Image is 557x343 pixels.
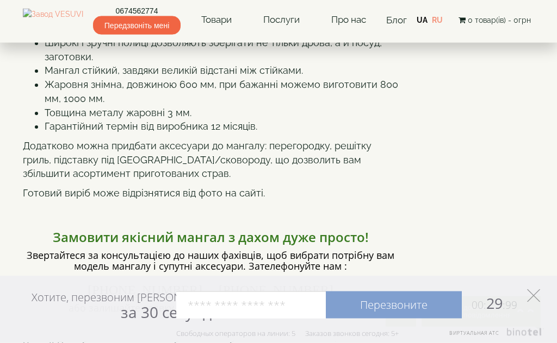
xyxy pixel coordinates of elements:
[23,139,398,181] p: Додатково можна придбати аксесуари до мангалу: перегородку, решітку гриль, підставку під [GEOGRAP...
[455,14,534,26] button: 0 товар(ів) - 0грн
[432,16,443,24] a: RU
[93,5,181,16] a: 0674562774
[45,106,398,120] li: Товщина металу жаровні 3 мм.
[472,298,486,312] span: 00:
[45,120,398,134] li: Гарантійний термін від виробника 12 місяців.
[252,8,311,33] a: Послуги
[45,78,398,106] li: Жаровня знімна, довжиною 600 мм, при бажанні можемо виготовити 800 мм, 1000 мм.
[45,36,398,64] li: Широкі і зручні полиці дозволяють зберігати не тільки дрова, а й посуд, заготовки.
[32,290,218,321] div: Хотите, перезвоним [PERSON_NAME]
[176,329,399,338] div: Свободных операторов на линии: 5 Заказов звонков сегодня: 5+
[462,293,517,313] span: 29
[468,16,531,24] span: 0 товар(ів) - 0грн
[121,302,218,322] span: за 30 секунд?
[417,16,428,24] a: UA
[53,228,369,246] font: Замовити якісний мангал з дахом дуже просто!
[93,16,181,35] span: Передзвоніть мені
[23,9,83,31] img: Завод VESUVI
[326,291,462,319] a: Перезвоните
[503,298,517,312] span: :99
[386,15,407,26] a: Блог
[23,187,398,201] p: Готовий виріб може відрізнятися від фото на сайті.
[190,8,243,33] a: Товари
[45,64,398,78] li: Мангал стійкий, завдяки великій відстані між стійками.
[23,251,398,272] h4: Звертайтеся за консультацією до наших фахівців, щоб вибрати потрібну вам модель мангалу і супутні...
[320,8,377,33] a: Про нас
